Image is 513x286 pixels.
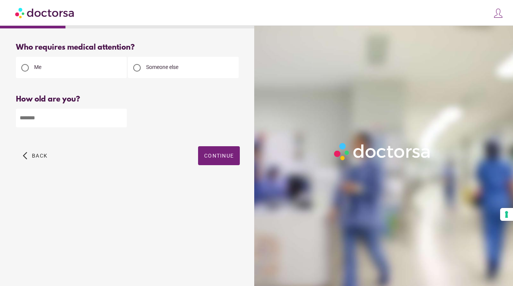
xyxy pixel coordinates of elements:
[16,43,240,52] div: Who requires medical attention?
[34,64,41,70] span: Me
[204,153,234,159] span: Continue
[15,4,75,21] img: Doctorsa.com
[146,64,178,70] span: Someone else
[20,146,50,165] button: arrow_back_ios Back
[32,153,47,159] span: Back
[331,140,434,163] img: Logo-Doctorsa-trans-White-partial-flat.png
[500,208,513,221] button: Your consent preferences for tracking technologies
[493,8,504,19] img: icons8-customer-100.png
[16,95,240,104] div: How old are you?
[198,146,240,165] button: Continue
